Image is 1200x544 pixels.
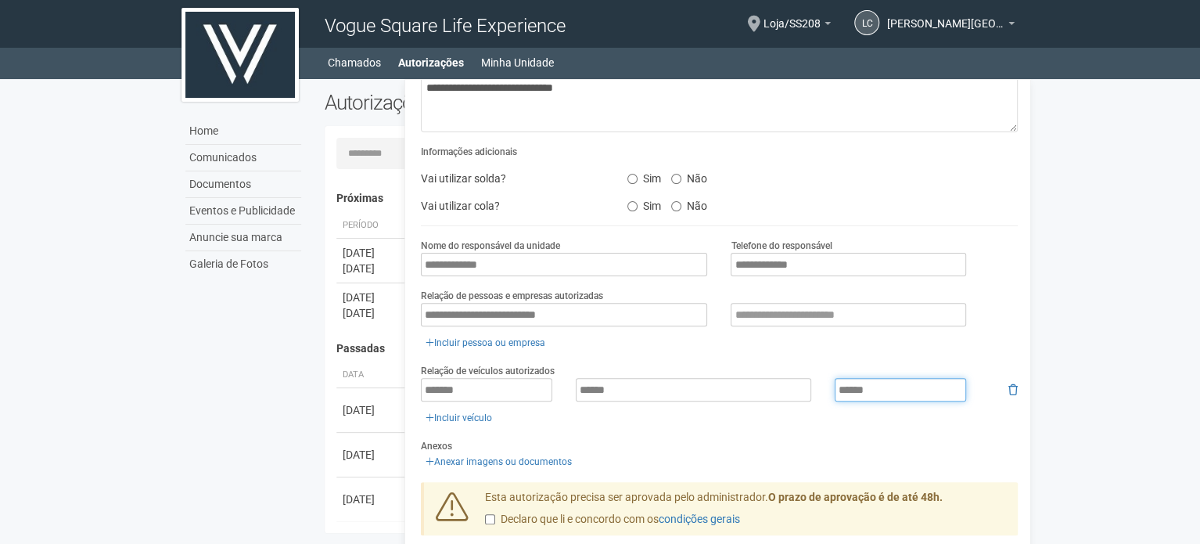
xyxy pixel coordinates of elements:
[627,167,661,186] label: Sim
[343,305,401,321] div: [DATE]
[485,514,495,524] input: Declaro que li e concordo com oscondições gerais
[421,409,497,427] a: Incluir veículo
[328,52,381,74] a: Chamados
[671,201,681,211] input: Não
[185,118,301,145] a: Home
[421,289,603,303] label: Relação de pessoas e empresas autorizadas
[336,213,407,239] th: Período
[671,194,707,213] label: Não
[185,225,301,251] a: Anuncie sua marca
[421,239,560,253] label: Nome do responsável da unidade
[343,492,401,507] div: [DATE]
[763,20,831,32] a: Loja/SS208
[409,194,616,218] div: Vai utilizar cola?
[185,145,301,171] a: Comunicados
[887,20,1015,32] a: [PERSON_NAME][GEOGRAPHIC_DATA]
[336,343,1007,355] h4: Passadas
[336,362,407,388] th: Data
[768,491,943,503] strong: O prazo de aprovação é de até 48h.
[185,198,301,225] a: Eventos e Publicidade
[325,91,659,114] h2: Autorizações
[336,193,1007,204] h4: Próximas
[1008,384,1018,395] i: Remover
[343,402,401,418] div: [DATE]
[485,512,740,528] label: Declaro que li e concordo com os
[731,239,832,253] label: Telefone do responsável
[671,167,707,186] label: Não
[627,201,638,211] input: Sim
[325,15,565,37] span: Vogue Square Life Experience
[185,251,301,277] a: Galeria de Fotos
[398,52,464,74] a: Autorizações
[343,447,401,463] div: [DATE]
[659,513,740,525] a: condições gerais
[421,145,517,159] label: Informações adicionais
[421,453,577,470] a: Anexar imagens ou documentos
[181,8,299,102] img: logo.jpg
[627,174,638,184] input: Sim
[409,167,616,190] div: Vai utilizar solda?
[343,245,401,261] div: [DATE]
[854,10,879,35] a: LC
[343,261,401,276] div: [DATE]
[627,194,661,213] label: Sim
[421,364,555,378] label: Relação de veículos autorizados
[343,290,401,305] div: [DATE]
[421,439,452,453] label: Anexos
[421,334,550,351] a: Incluir pessoa ou empresa
[473,490,1018,535] div: Esta autorização precisa ser aprovada pelo administrador.
[887,2,1004,30] span: Leonardo Calandrini Lima
[481,52,554,74] a: Minha Unidade
[763,2,821,30] span: Loja/SS208
[671,174,681,184] input: Não
[185,171,301,198] a: Documentos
